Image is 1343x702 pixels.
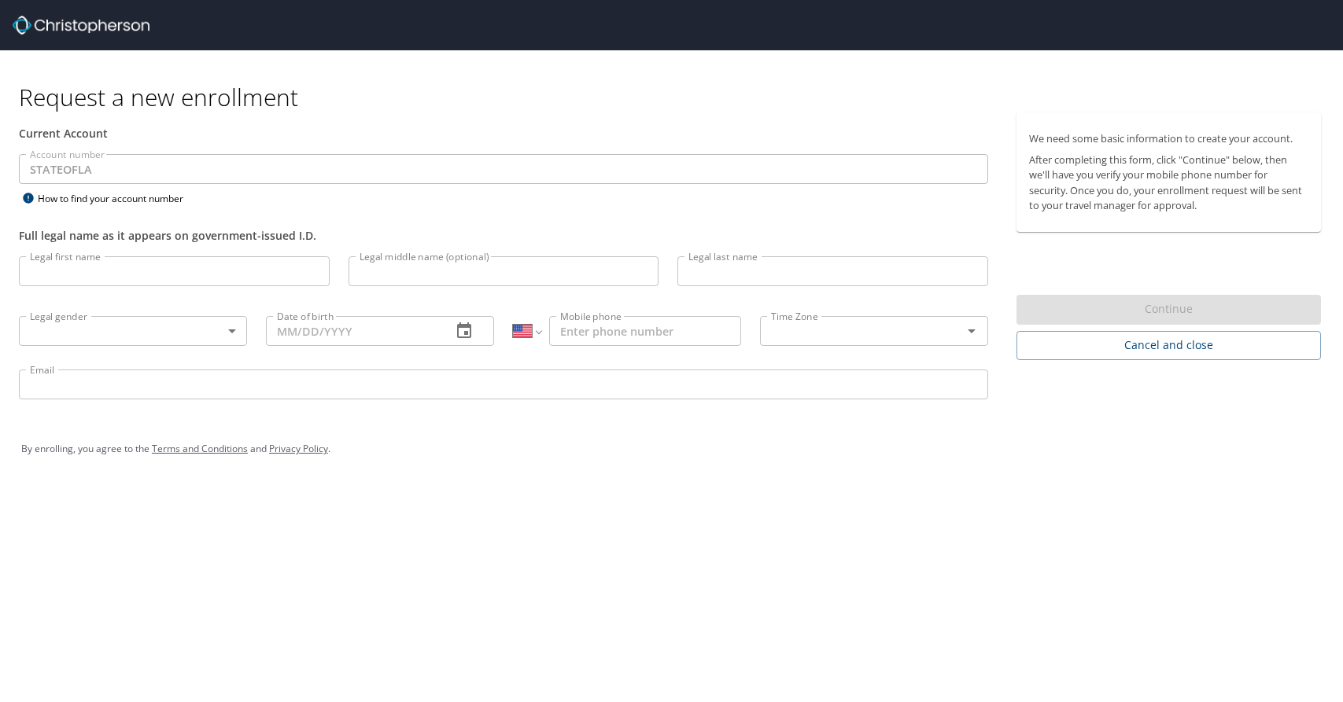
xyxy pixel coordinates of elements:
span: Cancel and close [1029,336,1308,355]
div: Full legal name as it appears on government-issued I.D. [19,227,988,244]
h1: Request a new enrollment [19,82,1334,112]
div: How to find your account number [19,189,216,208]
div: ​ [19,316,247,346]
button: Open [961,320,983,342]
p: After completing this form, click "Continue" below, then we'll have you verify your mobile phone ... [1029,153,1308,213]
input: MM/DD/YYYY [266,316,439,346]
a: Terms and Conditions [152,442,248,455]
input: Enter phone number [549,316,741,346]
p: We need some basic information to create your account. [1029,131,1308,146]
button: Cancel and close [1016,331,1321,360]
div: Current Account [19,125,988,142]
a: Privacy Policy [269,442,328,455]
div: By enrolling, you agree to the and . [21,429,1322,469]
img: cbt logo [13,16,149,35]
